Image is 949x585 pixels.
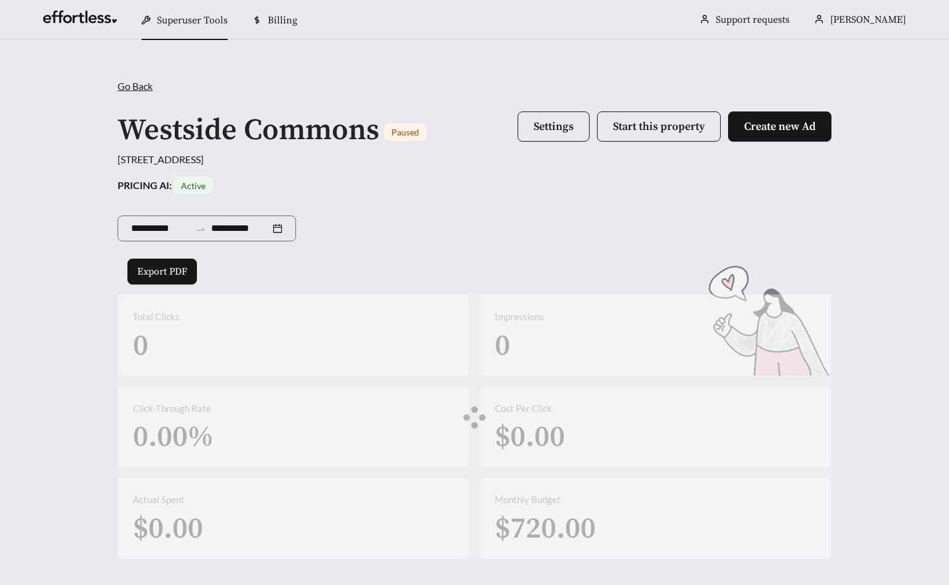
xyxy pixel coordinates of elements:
a: Support requests [716,14,790,26]
div: [STREET_ADDRESS] [118,152,831,167]
span: Start this property [613,119,705,134]
span: Active [181,180,206,191]
span: Billing [268,14,297,26]
span: Create new Ad [744,119,815,134]
span: [PERSON_NAME] [830,14,906,26]
span: to [195,223,206,234]
span: Superuser Tools [157,14,228,26]
span: Export PDF [137,264,187,279]
button: Create new Ad [728,111,831,142]
span: Settings [534,119,574,134]
strong: PRICING AI: [118,179,213,191]
span: Go Back [118,80,153,92]
button: Settings [518,111,590,142]
span: swap-right [195,224,206,235]
h1: Westside Commons [118,112,379,149]
button: Export PDF [127,259,197,284]
span: Paused [391,127,419,137]
button: Start this property [597,111,721,142]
